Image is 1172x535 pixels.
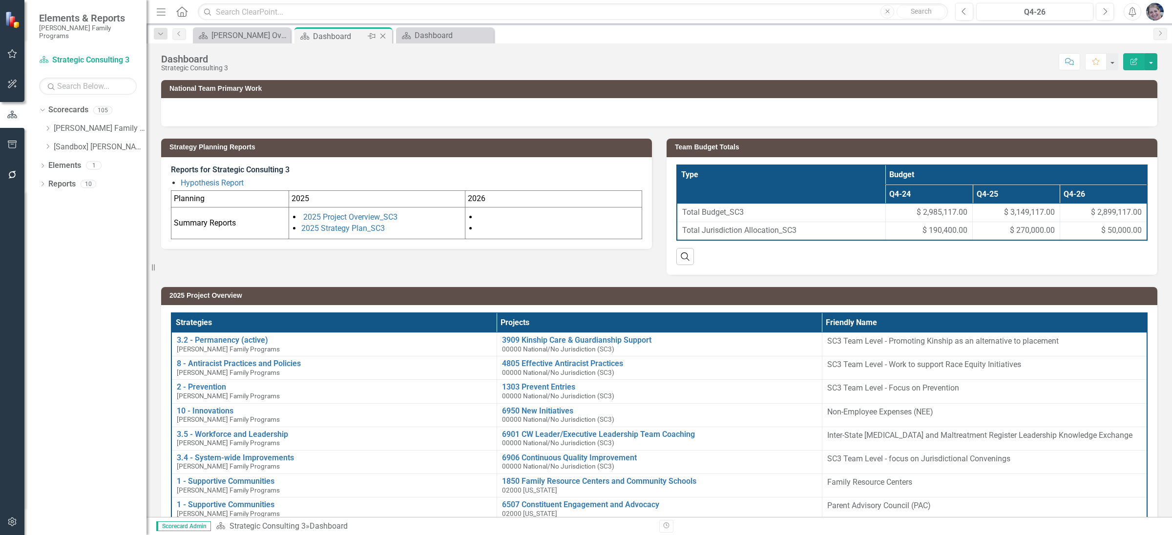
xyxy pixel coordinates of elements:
[156,521,211,531] span: Scorecard Admin
[497,450,822,473] td: Double-Click to Edit Right Click for Context Menu
[502,430,817,439] a: 6901 CW Leader/Executive Leadership Team Coaching
[897,5,945,19] button: Search
[171,191,289,207] td: Planning
[161,54,228,64] div: Dashboard
[1101,225,1142,236] span: $ 50,000.00
[39,78,137,95] input: Search Below...
[822,356,1147,380] td: Double-Click to Edit
[822,332,1147,356] td: Double-Click to Edit
[415,29,491,41] div: Dashboard
[171,165,290,174] strong: Reports for Strategic Consulting 3
[39,12,137,24] span: Elements & Reports
[39,55,137,66] a: Strategic Consulting 3
[216,521,652,532] div: »
[289,191,465,207] td: 2025
[1091,207,1142,218] span: $ 2,899,117.00
[502,486,557,494] span: 02000 [US_STATE]
[177,359,492,368] a: 8 - Antiracist Practices and Policies
[827,407,933,416] span: Non-Employee Expenses (NEE)
[54,142,146,153] a: [Sandbox] [PERSON_NAME] Family Programs
[198,3,948,21] input: Search ClearPoint...
[177,430,492,439] a: 3.5 - Workforce and Leadership
[827,477,912,487] span: Family Resource Centers
[177,415,280,423] span: [PERSON_NAME] Family Programs
[1010,225,1055,236] span: $ 270,000.00
[502,392,614,400] span: 00000 National/No Jurisdiction (SC3)
[177,462,280,470] span: [PERSON_NAME] Family Programs
[177,500,492,509] a: 1 - Supportive Communities
[502,477,817,486] a: 1850 Family Resource Centers and Community Schools
[39,24,137,40] small: [PERSON_NAME] Family Programs
[497,356,822,380] td: Double-Click to Edit Right Click for Context Menu
[497,427,822,450] td: Double-Click to Edit Right Click for Context Menu
[822,380,1147,403] td: Double-Click to Edit
[48,179,76,190] a: Reports
[502,510,557,517] span: 02000 [US_STATE]
[827,336,1059,346] span: SC3 Team Level - Promoting Kinship as an alternative to placement
[171,450,497,473] td: Double-Click to Edit Right Click for Context Menu
[497,380,822,403] td: Double-Click to Edit Right Click for Context Menu
[177,486,280,494] span: [PERSON_NAME] Family Programs
[48,160,81,171] a: Elements
[177,453,492,462] a: 3.4 - System-wide Improvements
[1146,3,1164,21] img: Diane Gillian
[980,6,1090,18] div: Q4-26
[682,207,880,218] span: Total Budget_SC3
[502,462,614,470] span: 00000 National/No Jurisdiction (SC3)
[5,11,22,28] img: ClearPoint Strategy
[497,332,822,356] td: Double-Click to Edit Right Click for Context Menu
[171,474,497,497] td: Double-Click to Edit Right Click for Context Menu
[502,415,614,423] span: 00000 National/No Jurisdiction (SC3)
[177,383,492,391] a: 2 - Prevention
[497,497,822,521] td: Double-Click to Edit Right Click for Context Menu
[169,85,1152,92] h3: National Team Primary Work
[171,497,497,521] td: Double-Click to Edit Right Click for Context Menu
[86,162,102,170] div: 1
[171,403,497,427] td: Double-Click to Edit Right Click for Context Menu
[911,7,932,15] span: Search
[54,123,146,134] a: [PERSON_NAME] Family Programs
[177,510,280,517] span: [PERSON_NAME] Family Programs
[177,439,280,447] span: [PERSON_NAME] Family Programs
[465,191,642,207] td: 2026
[827,431,1132,440] span: Inter-State [MEDICAL_DATA] and Maltreatment Register Leadership Knowledge Exchange
[177,345,280,353] span: [PERSON_NAME] Family Programs
[502,439,614,447] span: 00000 National/No Jurisdiction (SC3)
[502,359,817,368] a: 4805 Effective Antiracist Practices
[1004,207,1055,218] span: $ 3,149,117.00
[682,225,880,236] span: Total Jurisdiction Allocation_SC3
[822,474,1147,497] td: Double-Click to Edit
[169,292,1152,299] h3: 2025 Project Overview
[497,403,822,427] td: Double-Click to Edit Right Click for Context Menu
[310,521,348,531] div: Dashboard
[502,500,817,509] a: 6507 Constituent Engagement and Advocacy
[822,497,1147,521] td: Double-Click to Edit
[171,380,497,403] td: Double-Click to Edit Right Click for Context Menu
[301,224,385,233] a: 2025 Strategy Plan_SC3
[174,218,286,229] p: Summary Reports
[211,29,288,41] div: [PERSON_NAME] Overview
[195,29,288,41] a: [PERSON_NAME] Overview
[171,332,497,356] td: Double-Click to Edit Right Click for Context Menu
[976,3,1093,21] button: Q4-26
[497,474,822,497] td: Double-Click to Edit Right Click for Context Menu
[177,407,492,415] a: 10 - Innovations
[917,207,967,218] span: $ 2,985,117.00
[171,427,497,450] td: Double-Click to Edit Right Click for Context Menu
[822,403,1147,427] td: Double-Click to Edit
[177,477,492,486] a: 1 - Supportive Communities
[822,427,1147,450] td: Double-Click to Edit
[827,454,1010,463] span: SC3 Team Level - focus on Jurisdictional Convenings
[230,521,306,531] a: Strategic Consulting 3
[822,450,1147,473] td: Double-Click to Edit
[502,336,817,345] a: 3909 Kinship Care & Guardianship Support
[502,383,817,391] a: 1303 Prevent Entries
[161,64,228,72] div: Strategic Consulting 3
[502,407,817,415] a: 6950 New Initiatives
[171,356,497,380] td: Double-Click to Edit Right Click for Context Menu
[922,225,967,236] span: $ 190,400.00
[675,144,1152,151] h3: Team Budget Totals
[313,30,365,42] div: Dashboard
[181,178,244,187] a: Hypothesis Report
